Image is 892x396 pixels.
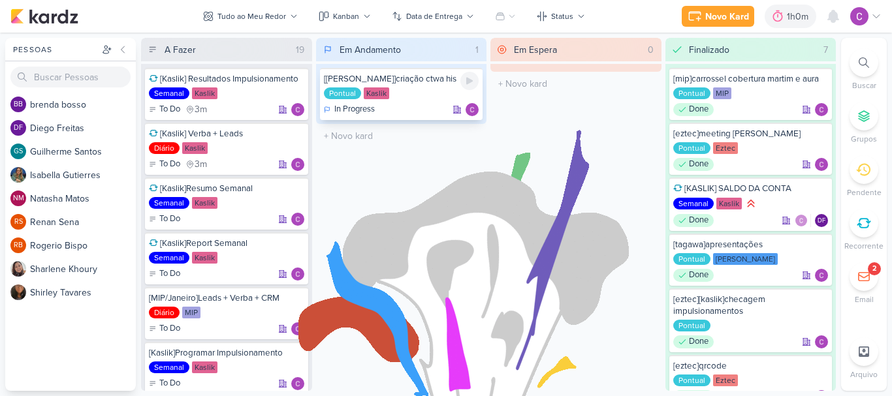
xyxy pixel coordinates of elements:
[324,73,479,85] div: [kaslik]criação ctwa his
[847,187,882,198] p: Pendente
[291,377,304,390] img: Carlos Lima
[159,213,180,226] p: To Do
[364,87,389,99] div: Kaslik
[291,322,304,335] div: Responsável: Carlos Lima
[10,237,26,253] div: Rogerio Bispo
[466,103,479,116] img: Carlos Lima
[10,167,26,183] img: Isabella Gutierres
[30,145,136,159] div: G u i l h e r m e S a n t o s
[673,183,829,194] div: [KASLIK] SALDO DA CONTA
[149,377,180,390] div: To Do
[30,286,136,299] div: S h i r l e y T a v a r e s
[149,237,304,249] div: [Kaslik]Report Semanal
[319,127,485,145] input: + Novo kard
[689,269,709,282] p: Done
[291,158,304,171] img: Carlos Lima
[643,43,659,57] div: 0
[10,261,26,277] img: Sharlene Khoury
[872,264,876,274] div: 2
[324,103,375,116] div: In Progress
[10,97,26,112] div: brenda bosso
[159,103,180,116] p: To Do
[673,214,714,227] div: Done
[10,44,99,55] div: Pessoas
[10,190,26,206] div: Natasha Matos
[673,239,829,251] div: [tagawa]apresentações
[14,101,23,108] p: bb
[673,360,829,372] div: [eztec]qrcode
[291,377,304,390] div: Responsável: Carlos Lima
[149,213,180,226] div: To Do
[815,214,828,227] div: Diego Freitas
[815,214,828,227] div: Responsável: Diego Freitas
[815,103,828,116] div: Responsável: Carlos Lima
[852,80,876,91] p: Buscar
[30,168,136,182] div: I s a b e l l a G u t i e r r e s
[195,105,207,114] span: 3m
[149,142,180,154] div: Diário
[689,214,709,227] p: Done
[795,214,811,227] div: Colaboradores: Carlos Lima
[713,374,738,386] div: Eztec
[291,267,304,281] div: Responsável: Carlos Lima
[149,103,180,116] div: To Do
[673,142,710,154] div: Pontual
[682,6,754,27] button: Novo Kard
[291,103,304,116] img: Carlos Lima
[149,183,304,194] div: [Kaslik]Resumo Semanal
[673,320,710,331] div: Pontual
[192,361,217,373] div: Kaslik
[850,369,878,380] p: Arquivo
[841,48,887,91] li: Ctrl + F
[815,158,828,171] img: Carlos Lima
[716,198,742,209] div: Kaslik
[30,121,136,135] div: D i e g o F r e i t a s
[815,335,828,348] img: Carlos Lima
[149,128,304,140] div: [Kaslik] Verba + Leads
[855,294,874,305] p: Email
[470,43,484,57] div: 1
[291,267,304,281] img: Carlos Lima
[324,87,361,99] div: Pontual
[14,219,23,226] p: RS
[149,197,189,209] div: Semanal
[14,125,23,132] p: DF
[815,103,828,116] img: Carlos Lima
[185,103,207,116] div: último check-in há 3 meses
[689,43,729,57] div: Finalizado
[493,74,659,93] input: + Novo kard
[673,335,714,348] div: Done
[673,87,710,99] div: Pontual
[851,133,877,145] p: Grupos
[149,292,304,304] div: [MIP/Janeiro]Leads + Verba + CRM
[815,158,828,171] div: Responsável: Carlos Lima
[673,294,829,317] div: [eztec][kaslik]checagem impulsionamentos
[10,284,26,300] img: Shirley Tavares
[291,158,304,171] div: Responsável: Carlos Lima
[673,158,714,171] div: Done
[815,335,828,348] div: Responsável: Carlos Lima
[689,103,709,116] p: Done
[30,262,136,276] div: S h a r l e n e K h o u r y
[159,322,180,335] p: To Do
[192,252,217,264] div: Kaslik
[10,214,26,230] div: Renan Sena
[466,103,479,116] div: Responsável: Carlos Lima
[334,103,375,116] p: In Progress
[815,269,828,282] div: Responsável: Carlos Lima
[291,322,304,335] img: Carlos Lima
[14,242,23,249] p: RB
[30,192,136,206] div: N a t a s h a M a t o s
[10,144,26,159] div: Guilherme Santos
[673,269,714,282] div: Done
[185,158,207,171] div: último check-in há 3 meses
[149,322,180,335] div: To Do
[787,10,812,23] div: 1h0m
[182,142,208,154] div: Kaslik
[744,197,757,210] div: Prioridade Alta
[713,142,738,154] div: Eztec
[673,198,714,209] div: Semanal
[149,158,180,171] div: To Do
[460,72,479,90] div: Ligar relógio
[10,8,78,24] img: kardz.app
